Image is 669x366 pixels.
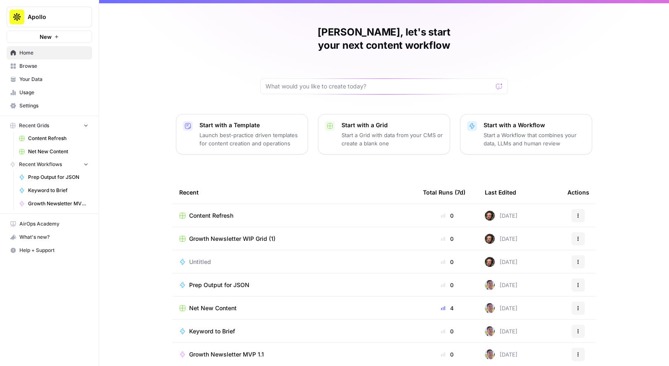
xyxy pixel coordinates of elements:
[484,131,585,147] p: Start a Workflow that combines your data, LLMs and human review
[19,220,88,228] span: AirOps Academy
[19,89,88,96] span: Usage
[423,350,472,359] div: 0
[485,257,495,267] img: xqyknumvwcwzrq9hj7fdf50g4vmx
[485,211,517,221] div: [DATE]
[7,231,92,243] div: What's new?
[15,184,92,197] a: Keyword to Brief
[485,280,517,290] div: [DATE]
[19,161,62,168] span: Recent Workflows
[176,114,308,154] button: Start with a TemplateLaunch best-practice driven templates for content creation and operations
[15,132,92,145] a: Content Refresh
[179,258,410,266] a: Untitled
[7,244,92,257] button: Help + Support
[179,235,410,243] a: Growth Newsletter WIP Grid (1)
[260,26,508,52] h1: [PERSON_NAME], let's start your next content workflow
[189,327,235,335] span: Keyword to Brief
[485,349,517,359] div: [DATE]
[189,235,275,243] span: Growth Newsletter WIP Grid (1)
[423,304,472,312] div: 4
[7,73,92,86] a: Your Data
[179,281,410,289] a: Prep Output for JSON
[485,257,517,267] div: [DATE]
[266,82,493,90] input: What would you like to create today?
[485,234,495,244] img: xqyknumvwcwzrq9hj7fdf50g4vmx
[189,258,211,266] span: Untitled
[423,212,472,220] div: 0
[7,86,92,99] a: Usage
[189,212,233,220] span: Content Refresh
[189,281,249,289] span: Prep Output for JSON
[7,119,92,132] button: Recent Grids
[189,350,264,359] span: Growth Newsletter MVP 1.1
[9,10,24,24] img: Apollo Logo
[28,135,88,142] span: Content Refresh
[485,326,517,336] div: [DATE]
[179,350,410,359] a: Growth Newsletter MVP 1.1
[485,303,517,313] div: [DATE]
[28,187,88,194] span: Keyword to Brief
[7,46,92,59] a: Home
[19,247,88,254] span: Help + Support
[485,280,495,290] img: 99f2gcj60tl1tjps57nny4cf0tt1
[179,181,410,204] div: Recent
[7,217,92,231] a: AirOps Academy
[19,62,88,70] span: Browse
[318,114,450,154] button: Start with a GridStart a Grid with data from your CMS or create a blank one
[7,7,92,27] button: Workspace: Apollo
[28,200,88,207] span: Growth Newsletter MVP 1.1
[189,304,237,312] span: Net New Content
[40,33,52,41] span: New
[423,258,472,266] div: 0
[7,231,92,244] button: What's new?
[423,327,472,335] div: 0
[15,145,92,158] a: Net New Content
[485,303,495,313] img: 99f2gcj60tl1tjps57nny4cf0tt1
[485,181,516,204] div: Last Edited
[485,211,495,221] img: xqyknumvwcwzrq9hj7fdf50g4vmx
[28,148,88,155] span: Net New Content
[15,197,92,210] a: Growth Newsletter MVP 1.1
[28,13,78,21] span: Apollo
[28,173,88,181] span: Prep Output for JSON
[7,99,92,112] a: Settings
[199,131,301,147] p: Launch best-practice driven templates for content creation and operations
[19,122,49,129] span: Recent Grids
[485,326,495,336] img: 99f2gcj60tl1tjps57nny4cf0tt1
[15,171,92,184] a: Prep Output for JSON
[179,212,410,220] a: Content Refresh
[179,304,410,312] a: Net New Content
[423,281,472,289] div: 0
[179,327,410,335] a: Keyword to Brief
[19,102,88,109] span: Settings
[485,349,495,359] img: 99f2gcj60tl1tjps57nny4cf0tt1
[484,121,585,129] p: Start with a Workflow
[423,235,472,243] div: 0
[199,121,301,129] p: Start with a Template
[342,121,443,129] p: Start with a Grid
[7,158,92,171] button: Recent Workflows
[19,49,88,57] span: Home
[485,234,517,244] div: [DATE]
[342,131,443,147] p: Start a Grid with data from your CMS or create a blank one
[567,181,589,204] div: Actions
[460,114,592,154] button: Start with a WorkflowStart a Workflow that combines your data, LLMs and human review
[423,181,465,204] div: Total Runs (7d)
[7,31,92,43] button: New
[19,76,88,83] span: Your Data
[7,59,92,73] a: Browse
